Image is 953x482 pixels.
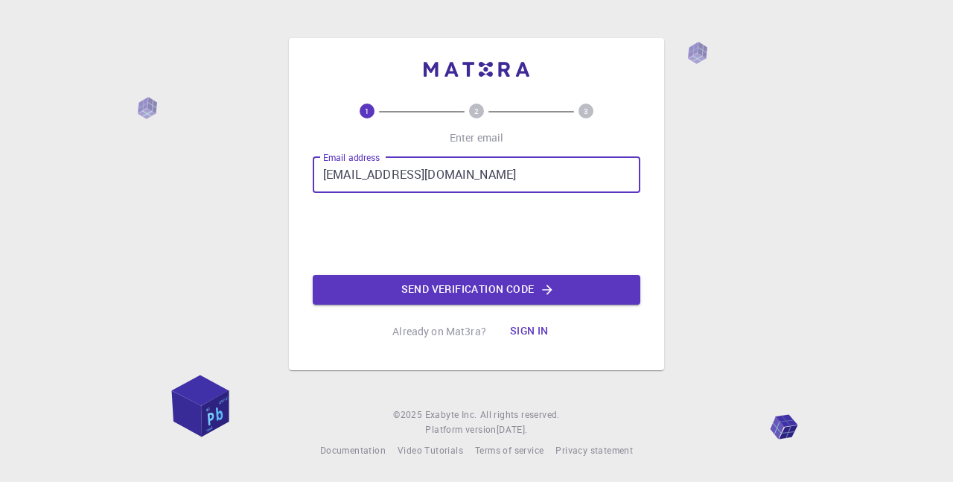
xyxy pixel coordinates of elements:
[498,317,561,346] button: Sign in
[425,408,477,420] span: Exabyte Inc.
[497,422,528,437] a: [DATE].
[365,106,369,116] text: 1
[425,408,477,422] a: Exabyte Inc.
[393,408,424,422] span: © 2025
[323,151,380,164] label: Email address
[392,324,486,339] p: Already on Mat3ra?
[320,443,386,458] a: Documentation
[497,423,528,435] span: [DATE] .
[474,106,479,116] text: 2
[450,130,504,145] p: Enter email
[584,106,588,116] text: 3
[320,444,386,456] span: Documentation
[475,444,544,456] span: Terms of service
[313,275,640,305] button: Send verification code
[363,205,590,263] iframe: reCAPTCHA
[555,444,633,456] span: Privacy statement
[425,422,496,437] span: Platform version
[480,408,560,422] span: All rights reserved.
[475,443,544,458] a: Terms of service
[555,443,633,458] a: Privacy statement
[398,444,463,456] span: Video Tutorials
[398,443,463,458] a: Video Tutorials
